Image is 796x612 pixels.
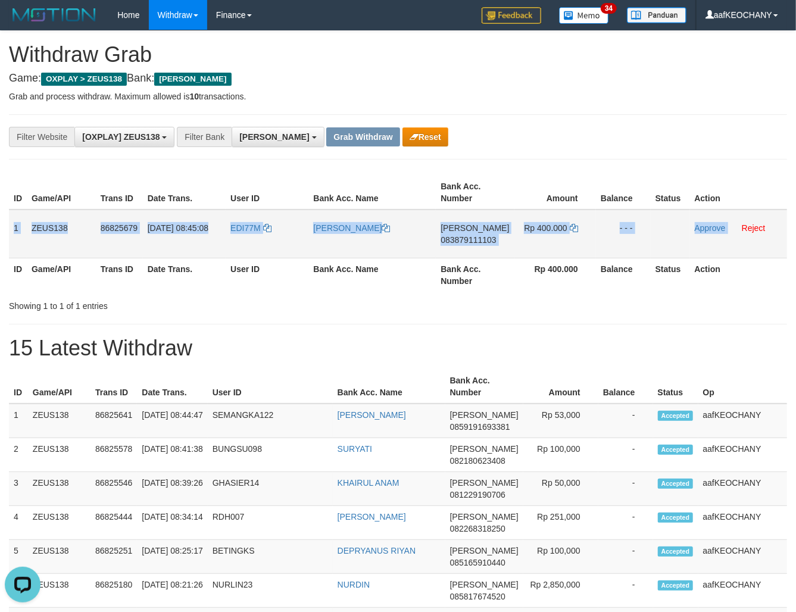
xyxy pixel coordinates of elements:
th: Bank Acc. Number [445,370,523,404]
span: [PERSON_NAME] [450,512,519,522]
span: [PERSON_NAME] [450,580,519,589]
td: aafKEOCHANY [698,404,787,438]
th: Status [651,258,690,292]
th: Trans ID [96,176,143,210]
th: User ID [226,176,308,210]
div: Filter Website [9,127,74,147]
span: [OXPLAY] ZEUS138 [82,132,160,142]
td: 86825546 [90,472,137,506]
td: - [598,404,653,438]
span: Accepted [658,479,694,489]
span: [PERSON_NAME] [450,444,519,454]
td: [DATE] 08:41:38 [137,438,207,472]
th: ID [9,370,28,404]
p: Grab and process withdraw. Maximum allowed is transactions. [9,90,787,102]
th: Status [653,370,698,404]
th: Balance [596,176,651,210]
td: 2 [9,438,28,472]
td: [DATE] 08:34:14 [137,506,207,540]
div: Showing 1 to 1 of 1 entries [9,295,323,312]
a: [PERSON_NAME] [338,512,406,522]
th: Amount [523,370,598,404]
span: 86825679 [101,223,138,233]
span: Copy 082268318250 to clipboard [450,524,505,533]
span: Accepted [658,547,694,557]
a: [PERSON_NAME] [313,223,390,233]
button: [OXPLAY] ZEUS138 [74,127,174,147]
td: - [598,540,653,574]
span: [DATE] 08:45:08 [148,223,208,233]
button: Grab Withdraw [326,127,399,146]
td: 86825578 [90,438,137,472]
span: Copy 085817674520 to clipboard [450,592,505,601]
td: BUNGSU098 [208,438,333,472]
strong: 10 [189,92,199,101]
td: [DATE] 08:21:26 [137,574,207,608]
td: 4 [9,506,28,540]
th: Bank Acc. Name [308,258,436,292]
span: [PERSON_NAME] [450,478,519,488]
th: Date Trans. [143,176,226,210]
th: Trans ID [96,258,143,292]
span: Copy 081229190706 to clipboard [450,490,505,499]
div: Filter Bank [177,127,232,147]
h1: 15 Latest Withdraw [9,336,787,360]
td: GHASIER14 [208,472,333,506]
td: ZEUS138 [28,438,90,472]
td: [DATE] 08:39:26 [137,472,207,506]
th: Game/API [27,176,96,210]
span: Accepted [658,513,694,523]
td: ZEUS138 [28,574,90,608]
td: RDH007 [208,506,333,540]
td: ZEUS138 [28,506,90,540]
th: Action [690,176,788,210]
td: aafKEOCHANY [698,438,787,472]
span: Accepted [658,411,694,421]
span: [PERSON_NAME] [450,546,519,555]
td: ZEUS138 [28,404,90,438]
img: MOTION_logo.png [9,6,99,24]
th: User ID [226,258,308,292]
span: Accepted [658,580,694,591]
button: Reset [402,127,448,146]
a: KHAIRUL ANAM [338,478,399,488]
td: BETINGKS [208,540,333,574]
span: Copy 0859191693381 to clipboard [450,422,510,432]
td: ZEUS138 [28,540,90,574]
td: - [598,438,653,472]
a: SURYATI [338,444,372,454]
th: Game/API [27,258,96,292]
td: Rp 53,000 [523,404,598,438]
td: aafKEOCHANY [698,574,787,608]
a: NURDIN [338,580,370,589]
th: Status [651,176,690,210]
a: EDI77M [230,223,271,233]
span: [PERSON_NAME] [450,410,519,420]
img: Feedback.jpg [482,7,541,24]
td: [DATE] 08:25:17 [137,540,207,574]
td: ZEUS138 [28,472,90,506]
td: 3 [9,472,28,506]
td: 5 [9,540,28,574]
a: Reject [742,223,766,233]
td: Rp 100,000 [523,438,598,472]
td: - - - [596,210,651,258]
span: Copy 083879111103 to clipboard [441,235,496,245]
th: ID [9,176,27,210]
span: [PERSON_NAME] [154,73,231,86]
td: - [598,574,653,608]
span: [PERSON_NAME] [441,223,509,233]
th: Bank Acc. Name [333,370,445,404]
th: Balance [596,258,651,292]
span: Copy 085165910440 to clipboard [450,558,505,567]
th: Action [690,258,788,292]
button: [PERSON_NAME] [232,127,324,147]
td: 86825251 [90,540,137,574]
a: Copy 400000 to clipboard [570,223,578,233]
td: NURLIN23 [208,574,333,608]
th: Date Trans. [137,370,207,404]
span: 34 [601,3,617,14]
th: Rp 400.000 [514,258,596,292]
img: panduan.png [627,7,686,23]
td: 86825180 [90,574,137,608]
